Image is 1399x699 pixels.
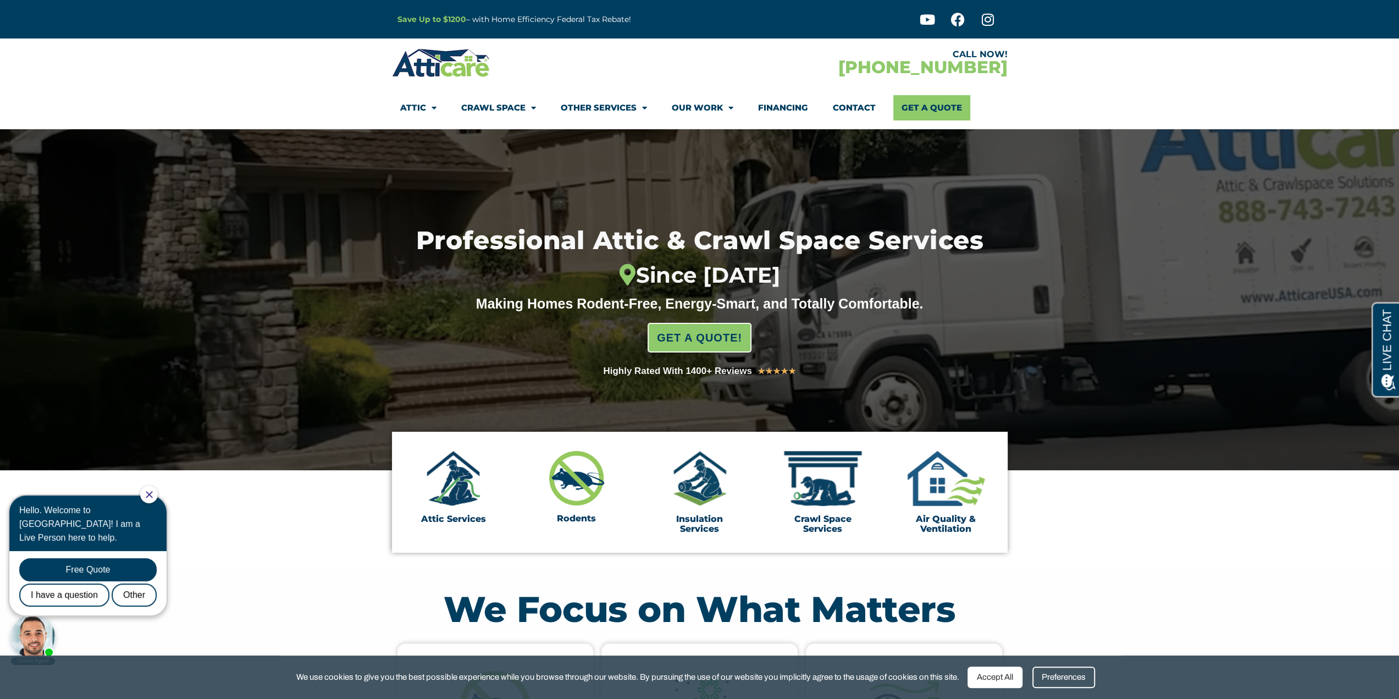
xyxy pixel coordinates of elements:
a: Attic Services [421,514,486,524]
a: Our Work [672,95,733,120]
a: Crawl Space [461,95,536,120]
i: ★ [765,364,773,378]
div: Making Homes Rodent-Free, Energy-Smart, and Totally Comfortable. [455,295,944,312]
a: Financing [758,95,808,120]
div: CALL NOW! [700,50,1008,59]
i: ★ [781,364,788,378]
a: Crawl Space Services [794,514,851,534]
span: We use cookies to give you the best possible experience while you browse through our website. By ... [296,670,959,684]
a: Save Up to $1200 [397,14,466,24]
a: Get A Quote [893,95,970,120]
a: Insulation Services [676,514,723,534]
div: Highly Rated With 1400+ Reviews [603,364,752,379]
i: ★ [757,364,765,378]
p: – with Home Efficiency Federal Tax Rebate! [397,13,754,26]
span: Opens a chat window [27,9,89,23]
h1: Professional Attic & Crawl Space Services [357,228,1042,288]
a: Rodents [557,513,596,524]
div: Preferences [1032,667,1095,688]
span: GET A QUOTE! [657,327,742,349]
i: ★ [788,364,796,378]
a: Other Services [561,95,647,120]
div: Accept All [967,667,1022,688]
a: GET A QUOTE! [648,323,751,353]
a: Attic [400,95,436,120]
a: Air Quality & Ventilation [916,514,976,534]
div: 5/5 [757,364,796,378]
i: ★ [773,364,781,378]
a: Contact [833,95,876,120]
nav: Menu [400,95,999,120]
iframe: Chat Invitation [5,485,181,666]
h2: We Focus on What Matters [397,591,1002,627]
div: Since [DATE] [357,262,1042,288]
